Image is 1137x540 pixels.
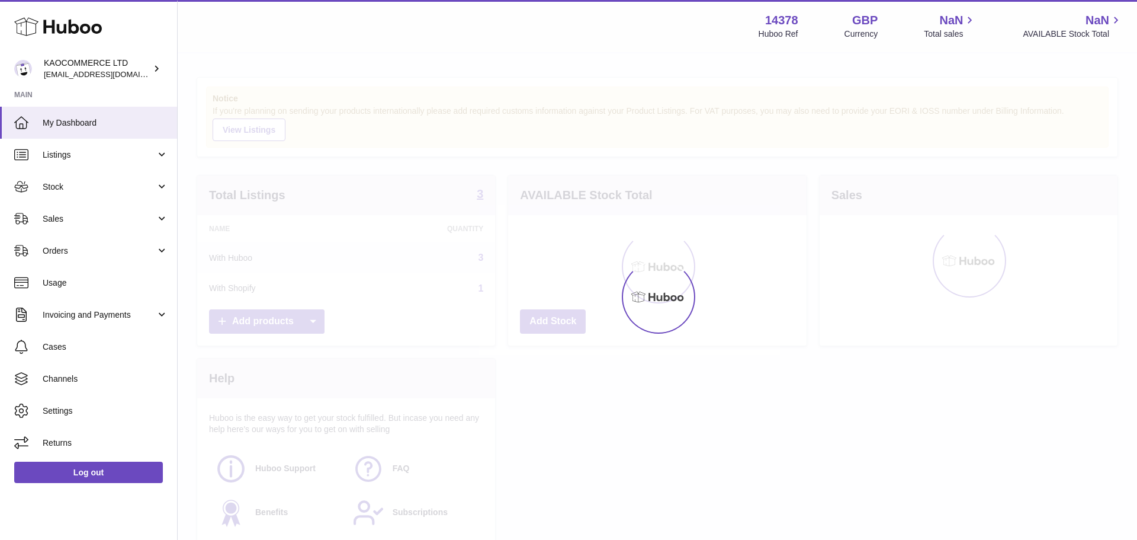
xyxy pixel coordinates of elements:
[924,28,977,40] span: Total sales
[43,213,156,225] span: Sales
[43,405,168,417] span: Settings
[14,462,163,483] a: Log out
[44,57,150,80] div: KAOCOMMERCE LTD
[1023,12,1123,40] a: NaN AVAILABLE Stock Total
[44,69,174,79] span: [EMAIL_ADDRESS][DOMAIN_NAME]
[852,12,878,28] strong: GBP
[43,149,156,161] span: Listings
[43,277,168,289] span: Usage
[1085,12,1109,28] span: NaN
[43,117,168,129] span: My Dashboard
[43,245,156,257] span: Orders
[1023,28,1123,40] span: AVAILABLE Stock Total
[924,12,977,40] a: NaN Total sales
[844,28,878,40] div: Currency
[43,181,156,193] span: Stock
[43,309,156,321] span: Invoicing and Payments
[43,373,168,385] span: Channels
[43,437,168,449] span: Returns
[759,28,798,40] div: Huboo Ref
[43,341,168,353] span: Cases
[765,12,798,28] strong: 14378
[14,60,32,78] img: internalAdmin-14378@internal.huboo.com
[939,12,963,28] span: NaN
